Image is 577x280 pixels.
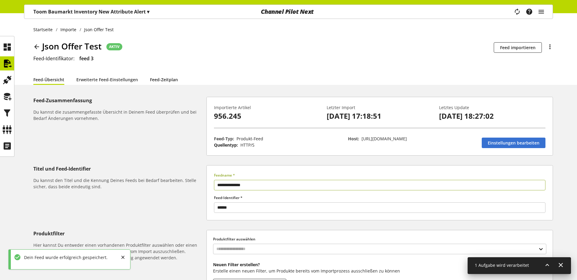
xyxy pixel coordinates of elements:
h6: Hier kannst Du entweder einen vorhandenen Produktfilter auswählen oder einen neuen Produktfilter ... [33,242,204,261]
a: Startseite [33,26,56,33]
span: ▾ [147,8,149,15]
span: https://hop-backend-feeds-1037001256091.europe-west1.run.app/offers/download?format=channelpilot [362,136,407,141]
span: Einstellungen bearbeiten [488,140,539,146]
span: Feedname * [214,173,235,178]
p: [DATE] 17:18:51 [327,111,433,121]
span: Feed importieren [500,44,536,51]
span: HTTP/S [240,142,255,148]
span: AKTIV [109,44,120,49]
span: 1 Aufgabe wird verarbeitet [475,262,529,268]
label: Produktfilter auswählen [213,237,546,242]
h5: Titel und Feed-Identifier [33,165,204,172]
span: Feed-Typ: [214,136,234,141]
b: Neuen Filter erstellen? [213,262,260,267]
p: [DATE] 18:27:02 [439,111,545,121]
p: Toom Baumarkt Inventory New Attribute Alert [33,8,149,15]
div: Dein Feed wurde erfolgreich gespeichert. [21,254,108,261]
h5: Feed-Zusammenfassung [33,97,204,104]
h5: Produktfilter [33,230,204,237]
span: Json Offer Test [42,40,102,52]
a: Feed-Zeitplan [150,76,178,83]
button: Feed importieren [494,42,542,53]
p: Importierte Artikel [214,104,320,111]
p: Letztes Update [439,104,545,111]
span: Quellentyp: [214,142,238,148]
a: Feed-Übersicht [33,76,64,83]
p: Erstelle einen neuen Filter, um Produkte bereits vom Importprozess ausschließen zu können [213,268,546,274]
a: Erweiterte Feed-Einstellungen [76,76,138,83]
a: Importe [57,26,80,33]
span: Produkt-Feed [237,136,263,141]
span: feed 3 [79,55,93,62]
span: Feed-Identifier * [214,195,243,200]
h6: Du kannst den Titel und die Kennung Deines Feeds bei Bedarf bearbeiten. Stelle sicher, dass beide... [33,177,204,190]
span: Feed-Identifikator: [33,55,75,62]
a: Einstellungen bearbeiten [482,138,545,148]
nav: main navigation [24,4,553,19]
p: 956.245 [214,111,320,121]
p: Letzter Import [327,104,433,111]
h6: Du kannst die zusammengefasste Übersicht in Deinem Feed überprüfen und bei Bedarf Änderungen vorn... [33,109,204,121]
span: Host: [348,136,359,141]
